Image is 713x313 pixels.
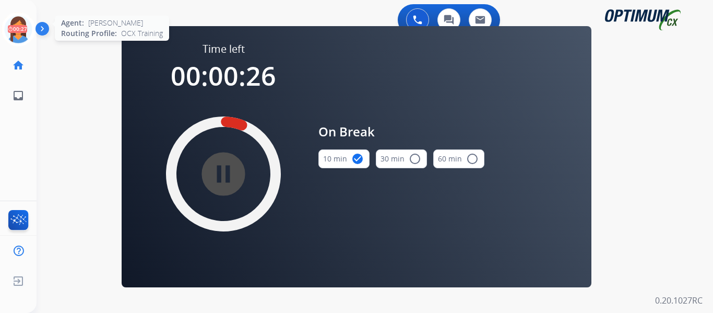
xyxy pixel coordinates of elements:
p: 0.20.1027RC [655,294,703,307]
span: OCX Training [121,28,163,39]
span: 00:00:26 [171,58,276,94]
button: 30 min [376,149,427,168]
span: Agent: [61,18,84,28]
span: On Break [318,122,484,141]
mat-icon: home [12,59,25,72]
mat-icon: radio_button_unchecked [409,153,421,165]
mat-icon: check_circle [351,153,364,165]
span: Time left [203,42,245,56]
span: Routing Profile: [61,28,117,39]
mat-icon: radio_button_unchecked [466,153,479,165]
button: 60 min [433,149,484,168]
mat-icon: inbox [12,89,25,102]
mat-icon: pause_circle_filled [217,168,230,180]
span: [PERSON_NAME] [88,18,143,28]
button: 10 min [318,149,370,168]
